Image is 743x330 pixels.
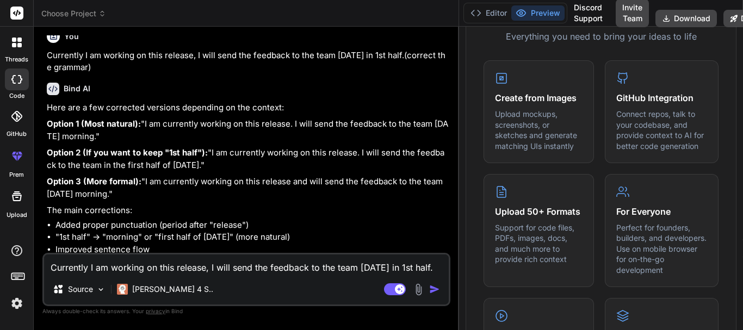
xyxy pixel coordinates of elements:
p: Source [68,284,93,295]
span: Choose Project [41,8,106,19]
button: Download [655,10,717,27]
h4: Create from Images [495,91,583,104]
label: Upload [7,210,27,220]
label: code [9,91,24,101]
strong: Option 1 (Most natural): [47,119,141,129]
li: "1st half" → "morning" or "first half of [DATE]" (more natural) [55,231,448,244]
strong: Option 2 (If you want to keep "1st half"): [47,147,208,158]
p: "I am currently working on this release. I will send the feedback to the team [DATE] morning." [47,118,448,142]
p: The main corrections: [47,204,448,217]
li: Improved sentence flow [55,244,448,256]
h6: Bind AI [64,83,90,94]
p: Support for code files, PDFs, images, docs, and much more to provide rich context [495,222,583,265]
img: Pick Models [96,285,106,294]
p: Connect repos, talk to your codebase, and provide context to AI for better code generation [616,109,707,151]
h4: For Everyone [616,205,707,218]
p: Here are a few corrected versions depending on the context: [47,102,448,114]
h4: Upload 50+ Formats [495,205,583,218]
span: privacy [146,308,165,314]
p: Always double-check its answers. Your in Bind [42,306,450,316]
p: Perfect for founders, builders, and developers. Use on mobile browser for on-the-go development [616,222,707,276]
p: "I am currently working on this release. I will send the feedback to the team in the first half o... [47,147,448,171]
img: icon [429,284,440,295]
label: threads [5,55,28,64]
img: settings [8,294,26,313]
p: Currently I am working on this release, I will send the feedback to the team [DATE] in 1st half.(... [47,49,448,74]
h4: GitHub Integration [616,91,707,104]
button: Preview [511,5,565,21]
img: Claude 4 Sonnet [117,284,128,295]
h6: You [64,31,79,42]
button: Editor [466,5,511,21]
p: [PERSON_NAME] 4 S.. [132,284,213,295]
img: attachment [412,283,425,296]
p: "I am currently working on this release and will send the feedback to the team [DATE] morning." [47,176,448,200]
li: Added proper punctuation (period after "release") [55,219,448,232]
label: GitHub [7,129,27,139]
p: Upload mockups, screenshots, or sketches and generate matching UIs instantly [495,109,583,151]
label: prem [9,170,24,179]
p: Everything you need to bring your ideas to life [484,30,719,43]
strong: Option 3 (More formal): [47,176,141,186]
